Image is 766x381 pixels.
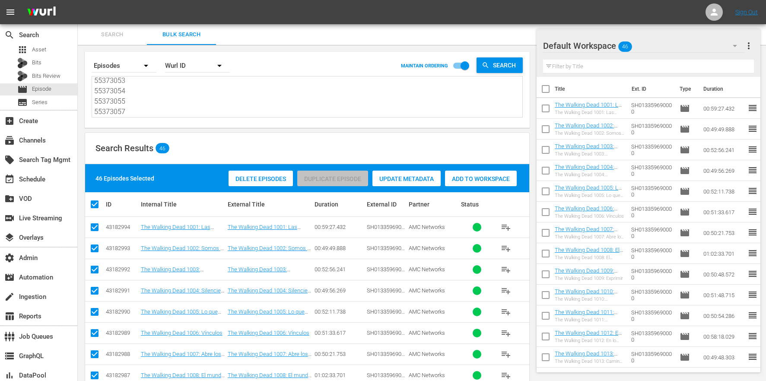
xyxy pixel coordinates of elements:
[4,155,15,165] span: Search Tag Mgmt
[747,352,758,362] span: reorder
[228,351,311,364] a: The Walking Dead 1007: Abre los ojos
[4,135,15,146] span: Channels
[555,102,624,114] a: The Walking Dead 1001: Las líneas que cruzamos
[555,110,624,115] div: The Walking Dead 1001: Las líneas que cruzamos
[700,98,747,119] td: 00:59:27.432
[4,253,15,263] span: Admin
[555,247,623,260] a: The Walking Dead 1008: El mundo de antes
[4,292,15,302] span: Ingestion
[555,234,624,240] div: The Walking Dead 1007: Abre los ojos
[628,326,676,347] td: SH013359690000
[496,217,516,238] button: playlist_add
[628,160,676,181] td: SH013359690000
[141,245,225,258] a: The Walking Dead 1002: Somos el fin del mundo
[496,280,516,301] button: playlist_add
[32,72,60,80] span: Bits Review
[409,372,445,378] span: AMC Networks
[628,181,676,202] td: SH013359690000
[496,323,516,343] button: playlist_add
[228,330,309,336] a: The Walking Dead 1006: Vínculos
[228,245,311,258] a: The Walking Dead 1002: Somos el fin del mundo
[372,175,441,182] span: Update Metadata
[747,331,758,341] span: reorder
[628,140,676,160] td: SH013359690000
[489,57,523,73] span: Search
[315,201,364,208] div: Duration
[747,124,758,134] span: reorder
[4,370,15,381] span: DataPool
[501,286,511,296] span: playlist_add
[747,248,758,258] span: reorder
[543,34,745,58] div: Default Workspace
[4,213,15,223] span: Live Streaming
[501,307,511,317] span: playlist_add
[496,344,516,365] button: playlist_add
[5,7,16,17] span: menu
[367,308,405,321] span: SH013359690000
[228,287,311,300] a: The Walking Dead 1004: Silencien a los Susurradores
[4,351,15,361] span: GraphQL
[141,330,222,336] a: The Walking Dead 1006: Vínculos
[165,54,230,78] div: Wurl ID
[106,330,138,336] div: 43182989
[106,308,138,315] div: 43182990
[680,207,690,217] span: Episode
[409,308,445,315] span: AMC Networks
[156,145,169,151] span: 46
[700,140,747,160] td: 00:52:56.241
[555,184,622,197] a: The Walking Dead 1005: Lo que siempre es
[315,308,364,315] div: 00:52:11.738
[501,264,511,275] span: playlist_add
[700,160,747,181] td: 00:49:56.269
[32,45,46,54] span: Asset
[555,226,617,239] a: The Walking Dead 1007: Abre los ojos
[141,266,203,279] a: The Walking Dead 1003: Fantasmas
[555,288,617,301] a: The Walking Dead 1010: Acosador
[744,41,754,51] span: more_vert
[501,222,511,232] span: playlist_add
[228,224,301,237] a: The Walking Dead 1001: Las líneas que cruzamos
[94,78,522,117] textarea: 43182994 43182993 43182992 43182991 43182990 43182989 43182988 43182987 43182986 43182985 4318298...
[228,266,290,279] a: The Walking Dead 1003: Fantasmas
[315,330,364,336] div: 00:51:33.617
[409,266,445,273] span: AMC Networks
[680,228,690,238] span: Episode
[700,202,747,222] td: 00:51:33.617
[747,310,758,321] span: reorder
[680,269,690,279] span: Episode
[747,186,758,196] span: reorder
[21,2,62,22] img: ans4CAIJ8jUAAAAAAAAAAAAAAAAAAAAAAAAgQb4GAAAAAAAAAAAAAAAAAAAAAAAAJMjXAAAAAAAAAAAAAAAAAAAAAAAAgAT5G...
[4,311,15,321] span: Reports
[141,224,214,237] a: The Walking Dead 1001: Las líneas que cruzamos
[626,77,674,101] th: Ext. ID
[555,77,626,101] th: Title
[17,97,28,108] span: Series
[501,243,511,254] span: playlist_add
[17,44,28,55] span: Asset
[680,311,690,321] span: Episode
[95,143,153,153] span: Search Results
[106,351,138,357] div: 43182988
[409,287,445,294] span: AMC Networks
[106,201,138,208] div: ID
[95,174,154,183] div: 46 Episodes Selected
[477,57,523,73] button: Search
[555,317,624,323] div: The Walking Dead 1011: [PERSON_NAME]
[680,352,690,362] span: Episode
[17,58,28,68] div: Bits
[628,285,676,305] td: SH013359690000
[680,103,690,114] span: Episode
[106,372,138,378] div: 43182987
[680,248,690,259] span: Episode
[628,222,676,243] td: SH013359690000
[628,98,676,119] td: SH013359690000
[628,347,676,368] td: SH013359690000
[735,9,758,16] a: Sign Out
[496,259,516,280] button: playlist_add
[315,266,364,273] div: 00:52:56.241
[17,84,28,95] span: Episode
[92,54,156,78] div: Episodes
[680,145,690,155] span: Episode
[555,296,624,302] div: The Walking Dead 1010: Acosador
[141,201,225,208] div: Internal Title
